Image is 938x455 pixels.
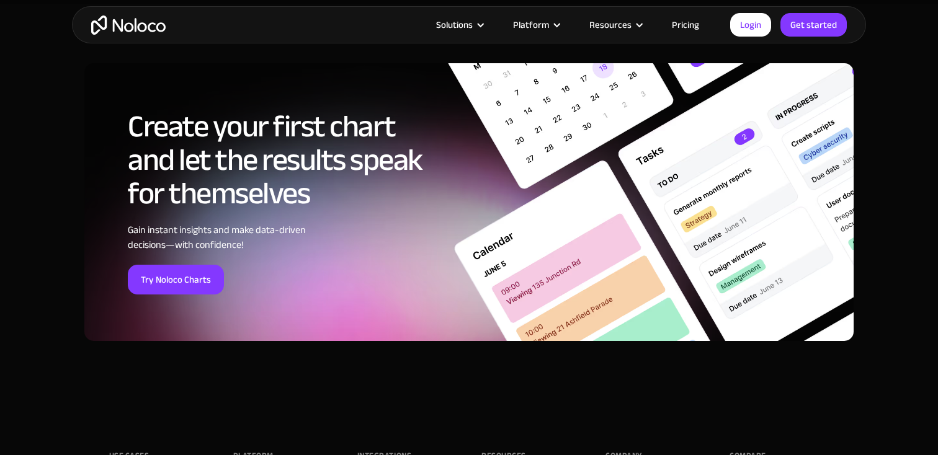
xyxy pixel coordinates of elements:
[128,110,441,210] h2: Create your first chart and let the results speak for themselves
[128,223,441,252] div: Gain instant insights and make data-driven decisions—with confidence!
[421,17,498,33] div: Solutions
[436,17,473,33] div: Solutions
[498,17,574,33] div: Platform
[589,17,632,33] div: Resources
[513,17,549,33] div: Platform
[656,17,715,33] a: Pricing
[574,17,656,33] div: Resources
[91,15,166,35] a: home
[730,13,771,37] a: Login
[128,265,224,294] a: Try Noloco Charts
[780,13,847,37] a: Get started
